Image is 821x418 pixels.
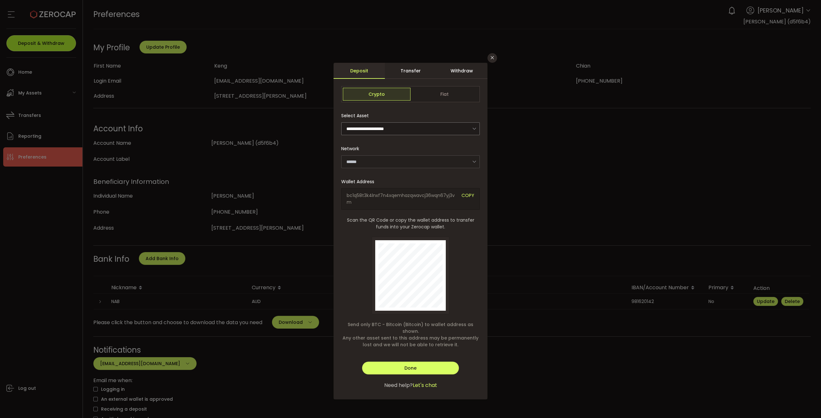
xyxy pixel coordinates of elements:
[413,381,437,389] span: Let's chat
[334,63,385,79] div: Deposit
[341,178,378,185] label: Wallet Address
[341,145,363,152] label: Network
[461,192,474,206] span: COPY
[404,365,417,371] span: Done
[436,63,487,79] div: Withdraw
[385,63,436,79] div: Transfer
[347,192,457,206] span: bc1q58t3k4lnxf7n4xqemhazqwavcj36wqn67yj3vm
[410,88,478,101] span: Fiat
[343,88,410,101] span: Crypto
[384,381,413,389] span: Need help?
[789,387,821,418] iframe: Chat Widget
[341,335,480,348] span: Any other asset sent to this address may be permanently lost and we will not be able to retrieve it.
[341,112,373,119] label: Select Asset
[341,321,480,335] span: Send only BTC - Bitcoin (Bitcoin) to wallet address as shown.
[341,217,480,230] span: Scan the QR Code or copy the wallet address to transfer funds into your Zerocap wallet.
[362,362,459,374] button: Done
[487,53,497,63] button: Close
[334,63,487,399] div: dialog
